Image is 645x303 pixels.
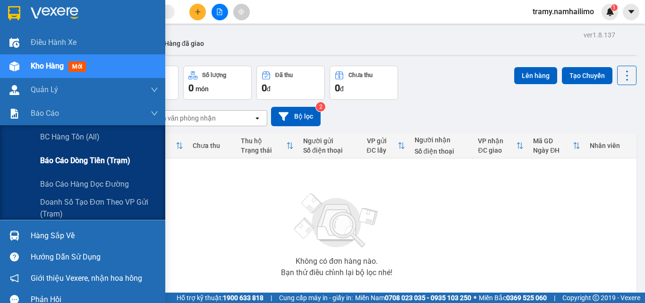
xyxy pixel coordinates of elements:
button: Hàng đã giao [157,32,212,55]
span: Báo cáo hàng dọc đường [40,178,129,190]
span: 0 [335,82,340,94]
img: warehouse-icon [9,38,19,48]
div: Bạn thử điều chỉnh lại bộ lọc nhé! [281,269,392,277]
button: plus [189,4,206,20]
span: đ [340,85,344,93]
div: ĐC lấy [367,147,398,154]
span: tramy.namhailimo [525,6,602,17]
span: món [195,85,209,93]
span: Kho hàng [31,61,64,70]
span: mới [68,61,86,72]
span: plus [195,9,201,15]
span: Báo cáo dòng tiền (trạm) [40,155,130,166]
span: caret-down [627,8,636,16]
span: notification [10,274,19,283]
span: Quản Lý [31,84,58,95]
div: Hàng sắp về [31,229,158,243]
img: solution-icon [9,109,19,119]
strong: 0708 023 035 - 0935 103 250 [385,294,471,302]
svg: open [254,114,261,122]
span: Báo cáo [31,107,59,119]
th: Toggle SortBy [362,133,410,158]
span: question-circle [10,252,19,261]
div: Nhân viên [590,142,632,149]
strong: 0369 525 060 [506,294,547,302]
div: Người gửi [303,137,357,145]
span: Miền Bắc [479,293,547,303]
div: ĐC giao [478,147,516,154]
img: logo-vxr [8,6,20,20]
div: VP nhận [478,137,516,145]
span: 0 [262,82,267,94]
button: caret-down [623,4,639,20]
th: Toggle SortBy [528,133,585,158]
button: Tạo Chuyến [562,67,612,84]
button: Lên hàng [514,67,557,84]
span: BC hàng tồn (all) [40,131,100,143]
div: Trạng thái [241,147,286,154]
div: Người nhận [415,136,469,144]
img: warehouse-icon [9,231,19,241]
span: file-add [216,9,223,15]
div: Chưa thu [193,142,231,149]
div: Đã thu [275,72,293,78]
button: aim [233,4,250,20]
button: Số lượng0món [183,66,252,100]
span: Giới thiệu Vexere, nhận hoa hồng [31,272,142,284]
img: icon-new-feature [606,8,614,16]
span: Miền Nam [355,293,471,303]
span: aim [238,9,245,15]
div: ver 1.8.137 [584,30,615,40]
span: 1 [612,4,616,11]
span: Điều hành xe [31,36,76,48]
th: Toggle SortBy [473,133,528,158]
span: | [271,293,272,303]
span: ⚪️ [474,296,476,300]
span: down [151,86,158,94]
img: warehouse-icon [9,61,19,71]
button: Đã thu0đ [256,66,325,100]
span: đ [267,85,271,93]
strong: 1900 633 818 [223,294,263,302]
button: Bộ lọc [271,107,321,126]
div: Ngày ĐH [533,147,573,154]
div: Mã GD [533,137,573,145]
sup: 2 [316,102,325,112]
span: Hỗ trợ kỹ thuật: [177,293,263,303]
span: Doanh số tạo đơn theo VP gửi (trạm) [40,196,158,220]
span: down [151,110,158,117]
div: Số điện thoại [303,147,357,154]
div: Thu hộ [241,137,286,145]
div: Chọn văn phòng nhận [151,113,216,123]
button: file-add [212,4,228,20]
div: Số điện thoại [415,147,469,155]
img: svg+xml;base64,PHN2ZyBjbGFzcz0ibGlzdC1wbHVnX19zdmciIHhtbG5zPSJodHRwOi8vd3d3LnczLm9yZy8yMDAwL3N2Zy... [289,188,384,254]
div: Chưa thu [348,72,373,78]
span: copyright [593,294,599,301]
span: | [554,293,555,303]
button: Chưa thu0đ [330,66,398,100]
span: Cung cấp máy in - giấy in: [279,293,353,303]
img: warehouse-icon [9,85,19,95]
div: VP gửi [367,137,398,145]
div: Số lượng [202,72,226,78]
span: 0 [188,82,194,94]
div: Không có đơn hàng nào. [296,258,378,265]
div: Hướng dẫn sử dụng [31,250,158,264]
th: Toggle SortBy [236,133,298,158]
sup: 1 [611,4,618,11]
